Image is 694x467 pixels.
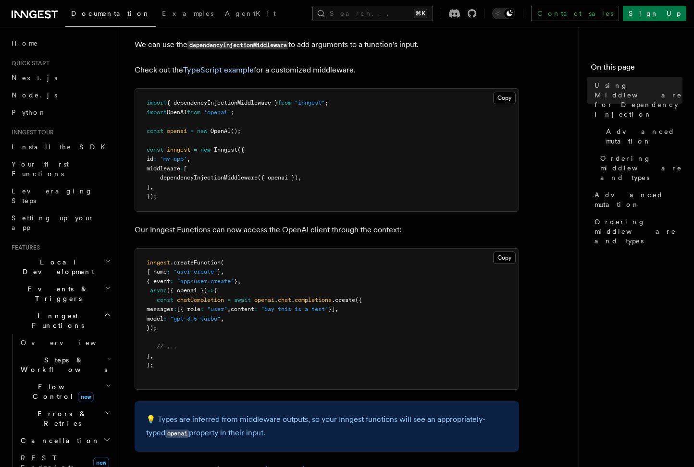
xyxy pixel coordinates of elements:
span: await [234,297,251,303]
span: ({ [237,146,244,153]
span: , [150,184,153,191]
button: Copy [493,92,516,104]
span: "Say this is a test" [261,306,328,312]
span: . [291,297,295,303]
span: Install the SDK [12,143,111,151]
span: Leveraging Steps [12,187,93,204]
span: : [170,278,173,285]
span: const [147,128,163,134]
span: id [147,156,153,162]
button: Toggle dark mode [492,8,515,19]
span: ({ openai }) [167,287,207,294]
span: const [147,146,163,153]
span: = [227,297,231,303]
span: Node.js [12,91,57,99]
span: , [187,156,190,162]
span: , [221,315,224,322]
span: , [227,306,231,312]
span: = [190,128,194,134]
span: .create [332,297,355,303]
a: Documentation [65,3,156,27]
span: { event [147,278,170,285]
span: messages [147,306,173,312]
span: new [78,392,94,402]
a: Advanced mutation [602,123,682,150]
span: Python [12,108,47,116]
span: Steps & Workflows [17,355,107,374]
span: : [180,165,184,172]
span: [ [184,165,187,172]
span: } [217,268,221,275]
span: Ordering middleware and types [600,154,682,182]
a: Python [8,104,113,121]
a: Overview [17,334,113,351]
span: . [274,297,278,303]
span: content [231,306,254,312]
span: : [167,268,170,275]
span: 'openai' [204,109,231,116]
span: inngest [147,259,170,266]
span: ({ openai }) [258,174,298,181]
span: Cancellation [17,436,100,445]
span: Inngest [214,146,237,153]
span: Your first Functions [12,160,69,178]
span: , [335,306,338,312]
span: , [221,268,224,275]
button: Local Development [8,253,113,280]
a: Your first Functions [8,156,113,182]
span: }] [328,306,335,312]
span: openai [167,128,187,134]
span: "app/user.create" [177,278,234,285]
span: Advanced mutation [606,127,682,146]
span: chatCompletion [177,297,224,303]
button: Errors & Retries [17,405,113,432]
span: ; [231,109,234,116]
span: openai [254,297,274,303]
span: { [214,287,217,294]
span: Features [8,244,40,251]
span: Overview [21,339,120,347]
span: Advanced mutation [595,190,682,209]
span: 'my-app' [160,156,187,162]
span: "gpt-3.5-turbo" [170,315,221,322]
span: const [157,297,173,303]
span: .createFunction [170,259,221,266]
span: Local Development [8,257,105,276]
a: TypeScript example [183,65,254,74]
p: Our Inngest Functions can now access the OpenAI client through the context: [135,223,519,237]
span: : [153,156,157,162]
span: Next.js [12,74,57,82]
span: : [254,306,258,312]
a: Examples [156,3,219,26]
span: inngest [167,146,190,153]
span: , [150,353,153,359]
span: : [200,306,204,312]
span: } [147,353,150,359]
kbd: ⌘K [414,9,427,18]
p: We can use the to add arguments to a function's input. [135,38,519,52]
button: Events & Triggers [8,280,113,307]
span: ( [221,259,224,266]
span: OpenAI [211,128,231,134]
span: { name [147,268,167,275]
span: new [197,128,207,134]
a: Advanced mutation [591,186,682,213]
span: import [147,99,167,106]
span: ] [147,184,150,191]
span: { dependencyInjectionMiddleware } [167,99,278,106]
span: middleware [147,165,180,172]
span: (); [231,128,241,134]
span: async [150,287,167,294]
a: Home [8,35,113,52]
p: Check out the for a customized middleware. [135,63,519,77]
span: ); [147,362,153,369]
span: ; [325,99,328,106]
code: dependencyInjectionMiddleware [187,41,288,49]
a: Ordering middleware and types [596,150,682,186]
a: Contact sales [531,6,619,21]
span: : [163,315,167,322]
span: Setting up your app [12,214,94,231]
span: // ... [157,343,177,350]
span: Using Middleware for Dependency Injection [595,81,682,119]
a: Leveraging Steps [8,182,113,209]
